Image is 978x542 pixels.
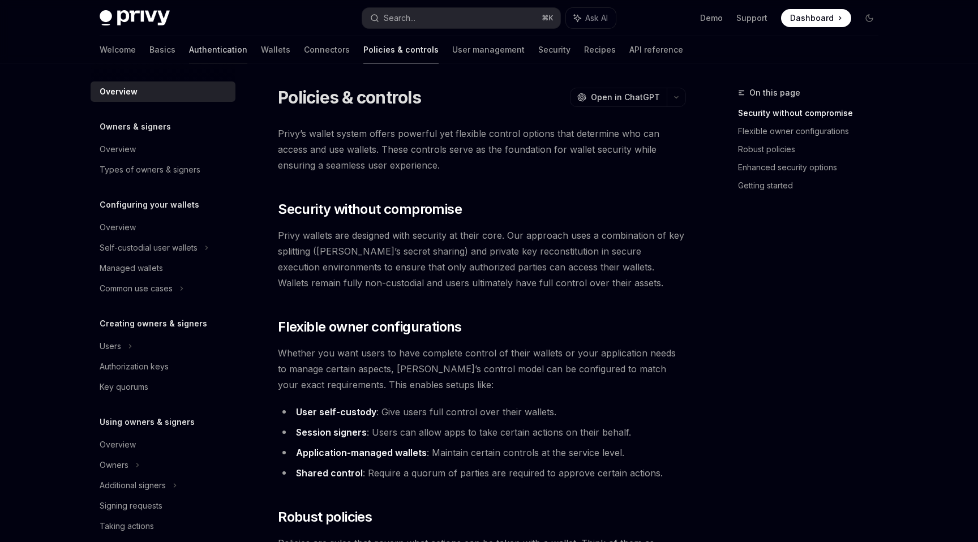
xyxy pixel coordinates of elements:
[100,458,128,472] div: Owners
[100,241,198,255] div: Self-custodial user wallets
[91,139,235,160] a: Overview
[304,36,350,63] a: Connectors
[278,424,686,440] li: : Users can allow apps to take certain actions on their behalf.
[100,85,138,98] div: Overview
[100,282,173,295] div: Common use cases
[384,11,415,25] div: Search...
[700,12,723,24] a: Demo
[100,380,148,394] div: Key quorums
[100,415,195,429] h5: Using owners & signers
[591,92,660,103] span: Open in ChatGPT
[363,36,439,63] a: Policies & controls
[189,36,247,63] a: Authentication
[738,158,887,177] a: Enhanced security options
[261,36,290,63] a: Wallets
[278,345,686,393] span: Whether you want users to have complete control of their wallets or your application needs to man...
[790,12,834,24] span: Dashboard
[100,499,162,513] div: Signing requests
[538,36,570,63] a: Security
[738,177,887,195] a: Getting started
[100,36,136,63] a: Welcome
[296,467,363,479] strong: Shared control
[278,227,686,291] span: Privy wallets are designed with security at their core. Our approach uses a combination of key sp...
[860,9,878,27] button: Toggle dark mode
[100,221,136,234] div: Overview
[91,160,235,180] a: Types of owners & signers
[584,36,616,63] a: Recipes
[100,120,171,134] h5: Owners & signers
[542,14,554,23] span: ⌘ K
[91,377,235,397] a: Key quorums
[362,8,560,28] button: Search...⌘K
[100,339,121,353] div: Users
[278,200,462,218] span: Security without compromise
[91,258,235,278] a: Managed wallets
[278,508,372,526] span: Robust policies
[781,9,851,27] a: Dashboard
[100,10,170,26] img: dark logo
[100,360,169,373] div: Authorization keys
[278,87,421,107] h1: Policies & controls
[100,438,136,451] div: Overview
[452,36,525,63] a: User management
[278,318,462,336] span: Flexible owner configurations
[736,12,767,24] a: Support
[91,217,235,238] a: Overview
[100,479,166,492] div: Additional signers
[91,356,235,377] a: Authorization keys
[278,404,686,420] li: : Give users full control over their wallets.
[149,36,175,63] a: Basics
[100,163,200,177] div: Types of owners & signers
[91,496,235,516] a: Signing requests
[296,447,427,458] strong: Application-managed wallets
[738,122,887,140] a: Flexible owner configurations
[566,8,616,28] button: Ask AI
[296,427,367,438] strong: Session signers
[585,12,608,24] span: Ask AI
[570,88,667,107] button: Open in ChatGPT
[629,36,683,63] a: API reference
[278,445,686,461] li: : Maintain certain controls at the service level.
[91,516,235,536] a: Taking actions
[100,198,199,212] h5: Configuring your wallets
[296,406,376,418] strong: User self-custody
[278,465,686,481] li: : Require a quorum of parties are required to approve certain actions.
[738,140,887,158] a: Robust policies
[91,81,235,102] a: Overview
[100,519,154,533] div: Taking actions
[749,86,800,100] span: On this page
[738,104,887,122] a: Security without compromise
[278,126,686,173] span: Privy’s wallet system offers powerful yet flexible control options that determine who can access ...
[100,261,163,275] div: Managed wallets
[100,317,207,330] h5: Creating owners & signers
[100,143,136,156] div: Overview
[91,435,235,455] a: Overview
